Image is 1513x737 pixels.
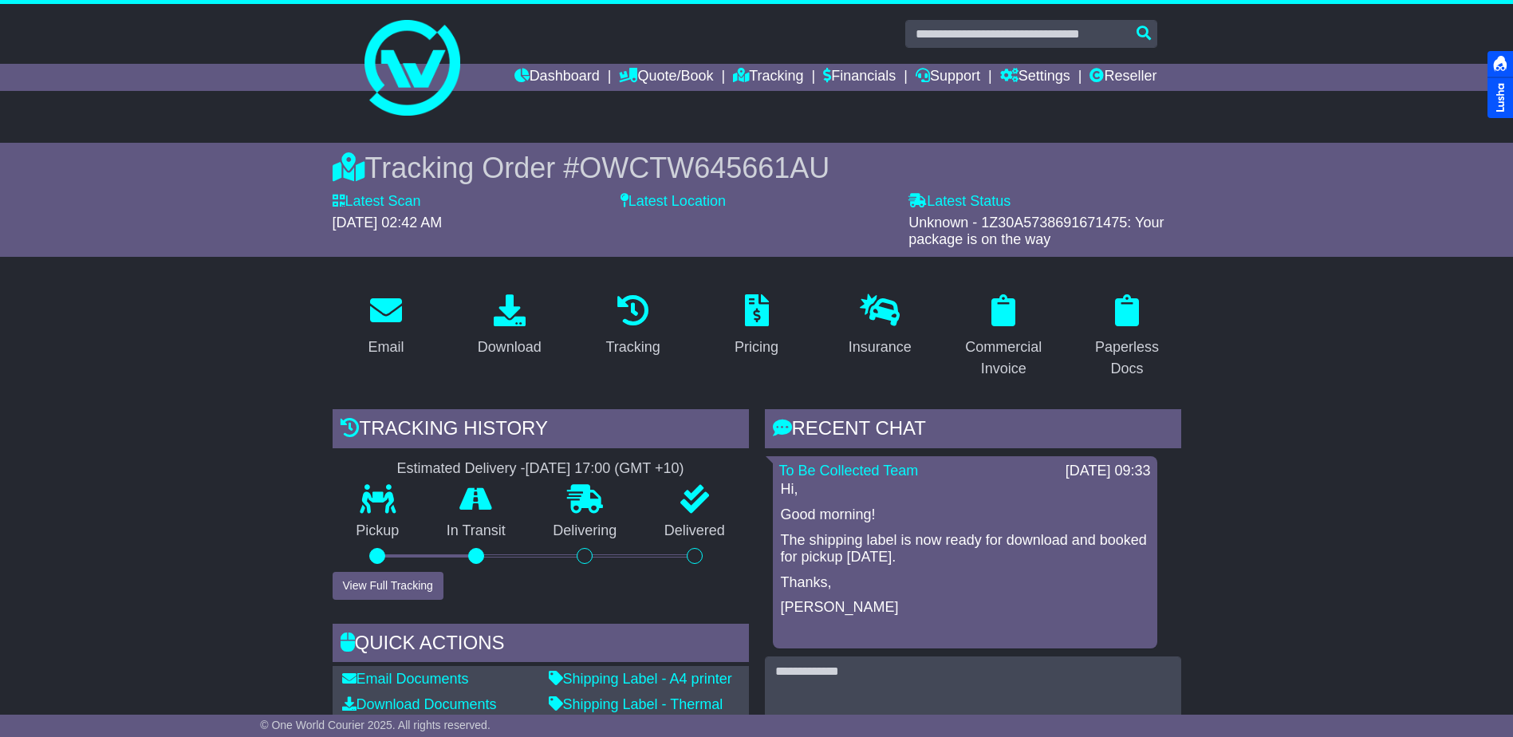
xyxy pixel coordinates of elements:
a: Quote/Book [619,64,713,91]
span: Unknown - 1Z30A5738691671475: Your package is on the way [908,215,1164,248]
div: Quick Actions [333,624,749,667]
p: Thanks, [781,574,1149,592]
p: [PERSON_NAME] [781,599,1149,617]
div: RECENT CHAT [765,409,1181,452]
a: Reseller [1089,64,1156,91]
a: Pricing [724,289,789,364]
a: Insurance [838,289,922,364]
div: Email [368,337,404,358]
p: Pickup [333,522,424,540]
div: Download [478,337,542,358]
p: Good morning! [781,506,1149,524]
a: Download [467,289,552,364]
span: © One World Courier 2025. All rights reserved. [260,719,491,731]
a: Tracking [595,289,670,364]
a: Paperless Docs [1074,289,1181,385]
span: OWCTW645661AU [579,152,829,184]
div: Tracking [605,337,660,358]
div: Paperless Docs [1084,337,1171,380]
div: Pricing [735,337,778,358]
a: Tracking [733,64,803,91]
div: [DATE] 17:00 (GMT +10) [526,460,684,478]
div: Tracking Order # [333,151,1181,185]
a: To Be Collected Team [779,463,919,479]
p: Delivered [640,522,749,540]
label: Latest Status [908,193,1011,211]
div: Tracking history [333,409,749,452]
div: Estimated Delivery - [333,460,749,478]
span: [DATE] 02:42 AM [333,215,443,231]
button: View Full Tracking [333,572,443,600]
a: Dashboard [514,64,600,91]
div: Insurance [849,337,912,358]
a: Support [916,64,980,91]
label: Latest Scan [333,193,421,211]
a: Financials [823,64,896,91]
a: Commercial Invoice [950,289,1058,385]
p: Hi, [781,481,1149,499]
p: The shipping label is now ready for download and booked for pickup [DATE]. [781,532,1149,566]
a: Download Documents [342,696,497,712]
div: Commercial Invoice [960,337,1047,380]
a: Shipping Label - A4 printer [549,671,732,687]
a: Email [357,289,414,364]
p: In Transit [423,522,530,540]
div: [DATE] 09:33 [1066,463,1151,480]
a: Shipping Label - Thermal printer [549,696,723,730]
label: Latest Location [621,193,726,211]
p: Delivering [530,522,641,540]
a: Settings [1000,64,1070,91]
a: Email Documents [342,671,469,687]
